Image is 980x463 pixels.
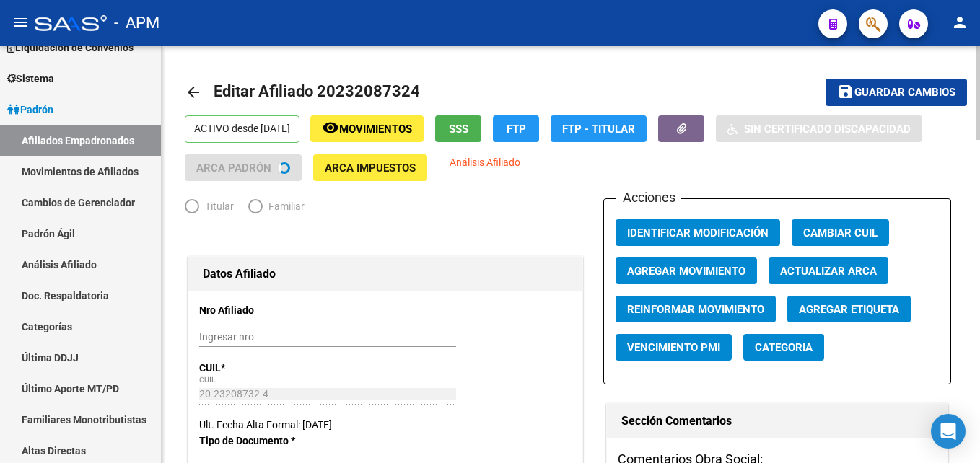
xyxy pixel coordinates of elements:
button: Sin Certificado Discapacidad [716,115,922,142]
span: Editar Afiliado 20232087324 [214,82,420,100]
button: Guardar cambios [826,79,967,105]
mat-radio-group: Elija una opción [185,203,319,215]
div: Open Intercom Messenger [931,414,966,449]
mat-icon: person [951,14,968,31]
span: - APM [114,7,159,39]
button: Identificar Modificación [616,219,780,246]
button: Movimientos [310,115,424,142]
span: Sistema [7,71,54,87]
h3: Acciones [616,188,681,208]
span: FTP - Titular [562,123,635,136]
mat-icon: remove_red_eye [322,119,339,136]
span: Cambiar CUIL [803,226,878,239]
span: FTP [507,123,526,136]
span: Guardar cambios [854,87,955,100]
span: Movimientos [339,123,412,136]
span: Agregar Etiqueta [799,303,899,316]
button: ARCA Padrón [185,154,302,181]
p: Tipo de Documento * [199,433,311,449]
button: Cambiar CUIL [792,219,889,246]
span: Agregar Movimiento [627,265,745,278]
mat-icon: menu [12,14,29,31]
button: ARCA Impuestos [313,154,427,181]
h1: Datos Afiliado [203,263,568,286]
button: SSS [435,115,481,142]
span: Análisis Afiliado [450,156,520,168]
button: Agregar Movimiento [616,257,757,284]
button: FTP [493,115,539,142]
span: Reinformar Movimiento [627,303,764,316]
span: Vencimiento PMI [627,341,720,354]
button: Categoria [743,334,824,361]
mat-icon: save [837,83,854,100]
button: Actualizar ARCA [769,257,888,284]
h1: Sección Comentarios [621,410,933,433]
span: ARCA Padrón [196,162,271,175]
p: ACTIVO desde [DATE] [185,115,299,143]
button: FTP - Titular [551,115,647,142]
span: Familiar [263,198,305,214]
span: SSS [449,123,468,136]
div: Ult. Fecha Alta Formal: [DATE] [199,417,572,433]
button: Reinformar Movimiento [616,296,776,322]
span: Titular [199,198,234,214]
span: Padrón [7,102,53,118]
p: CUIL [199,360,311,376]
span: Liquidación de Convenios [7,40,134,56]
span: Categoria [755,341,813,354]
span: Actualizar ARCA [780,265,877,278]
button: Agregar Etiqueta [787,296,911,322]
span: Identificar Modificación [627,226,769,239]
p: Nro Afiliado [199,302,311,318]
span: Sin Certificado Discapacidad [744,123,911,136]
mat-icon: arrow_back [185,84,202,101]
button: Vencimiento PMI [616,334,732,361]
span: ARCA Impuestos [325,162,416,175]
